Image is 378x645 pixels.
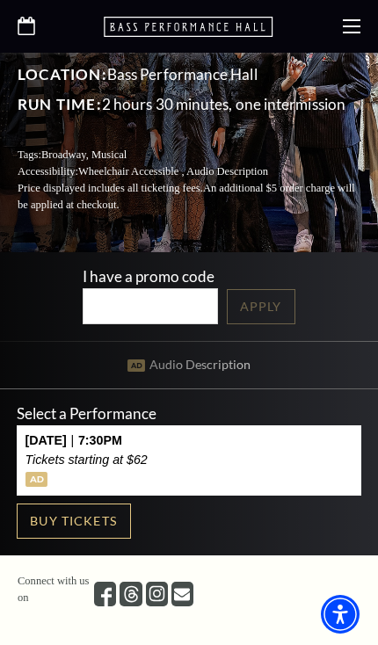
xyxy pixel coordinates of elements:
button: [DATE]|7:30PM Tickets starting at $62 [17,425,361,496]
a: Open this option [18,17,35,37]
p: Connect with us on [18,573,94,606]
span: An additional $5 order charge will be applied at checkout. [18,182,355,211]
label: I have a promo code [83,269,226,284]
span: Broadway, Musical [41,149,127,161]
a: Buy Tickets [17,504,131,539]
p: Bass Performance Hall [18,63,360,86]
p: Select a Performance [17,406,361,421]
a: threads.com - open in a new tab [120,582,142,606]
span: Wheelchair Accessible , Audio Description [78,165,268,178]
a: Open this option [104,17,275,37]
span: | [70,433,74,447]
a: facebook - open in a new tab [94,582,116,606]
p: Accessibility: [18,163,360,180]
span: Run Time: [18,95,102,113]
p: 2 hours 30 minutes, one intermission [18,93,360,116]
p: [DATE] 7:30PM [25,433,148,447]
p: Tags: [18,147,360,163]
p: Price displayed includes all ticketing fees. [18,180,360,214]
span: Location: [18,65,107,83]
a: Open this option - open in a new tab [171,582,193,606]
a: instagram - open in a new tab [146,582,168,606]
p: Tickets starting at $62 [25,453,148,467]
div: Accessibility Menu [321,595,360,634]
